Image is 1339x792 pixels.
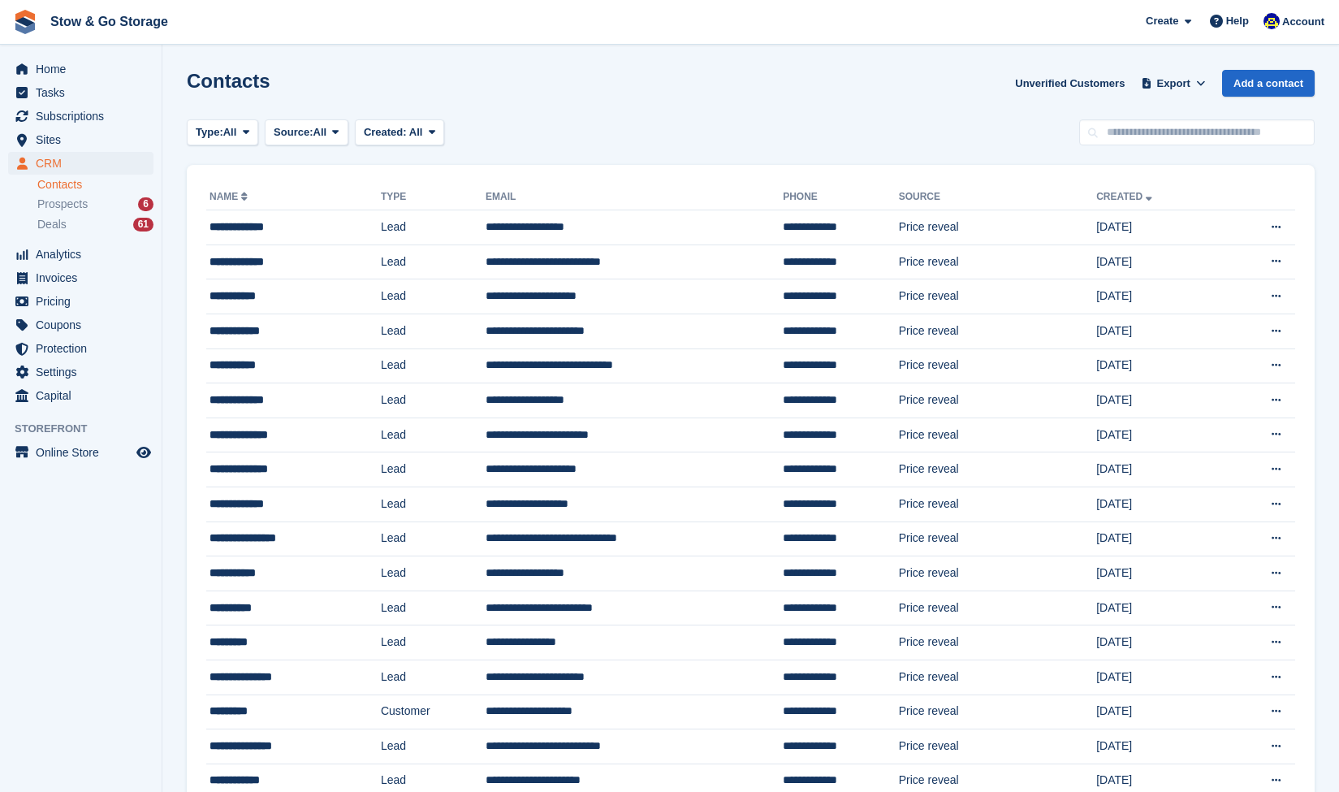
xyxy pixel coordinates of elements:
a: Created [1096,191,1155,202]
td: [DATE] [1096,452,1223,487]
td: [DATE] [1096,729,1223,764]
td: Lead [381,279,486,314]
td: Price reveal [899,348,1096,383]
td: Lead [381,348,486,383]
div: 6 [138,197,153,211]
th: Phone [783,184,899,210]
td: Price reveal [899,418,1096,452]
a: menu [8,441,153,464]
span: CRM [36,152,133,175]
td: Lead [381,314,486,348]
a: Stow & Go Storage [44,8,175,35]
span: Tasks [36,81,133,104]
td: [DATE] [1096,660,1223,695]
a: Prospects 6 [37,196,153,213]
a: menu [8,105,153,128]
a: menu [8,58,153,80]
td: Lead [381,245,486,279]
a: Deals 61 [37,216,153,233]
td: Lead [381,556,486,591]
td: Lead [381,210,486,245]
span: Online Store [36,441,133,464]
td: [DATE] [1096,210,1223,245]
td: Price reveal [899,245,1096,279]
a: Preview store [134,443,153,462]
span: Deals [37,217,67,232]
span: Coupons [36,314,133,336]
span: Prospects [37,197,88,212]
span: All [313,124,327,141]
td: [DATE] [1096,556,1223,591]
th: Source [899,184,1096,210]
img: stora-icon-8386f47178a22dfd0bd8f6a31ec36ba5ce8667c1dd55bd0f319d3a0aa187defe.svg [13,10,37,34]
th: Type [381,184,486,210]
td: Price reveal [899,279,1096,314]
span: Subscriptions [36,105,133,128]
span: Sites [36,128,133,151]
span: Home [36,58,133,80]
td: Lead [381,487,486,522]
a: menu [8,384,153,407]
a: menu [8,243,153,266]
a: Add a contact [1222,70,1315,97]
th: Email [486,184,783,210]
td: Lead [381,625,486,660]
td: Price reveal [899,522,1096,556]
button: Created: All [355,119,444,146]
a: Contacts [37,177,153,193]
span: Invoices [36,266,133,289]
span: Export [1157,76,1190,92]
td: Lead [381,452,486,487]
td: [DATE] [1096,383,1223,418]
td: Lead [381,591,486,625]
td: [DATE] [1096,695,1223,729]
a: menu [8,266,153,289]
td: Lead [381,418,486,452]
td: Price reveal [899,660,1096,695]
span: Source: [274,124,313,141]
td: Price reveal [899,487,1096,522]
span: Create [1146,13,1178,29]
a: menu [8,81,153,104]
a: menu [8,128,153,151]
span: Pricing [36,290,133,313]
td: Price reveal [899,729,1096,764]
a: menu [8,290,153,313]
td: [DATE] [1096,487,1223,522]
img: Rob Good-Stephenson [1263,13,1280,29]
span: Created: [364,126,407,138]
td: Price reveal [899,210,1096,245]
span: All [223,124,237,141]
button: Type: All [187,119,258,146]
td: Price reveal [899,625,1096,660]
span: Storefront [15,421,162,437]
td: [DATE] [1096,348,1223,383]
td: [DATE] [1096,625,1223,660]
span: Settings [36,361,133,383]
a: Unverified Customers [1009,70,1131,97]
a: menu [8,314,153,336]
h1: Contacts [187,70,270,92]
a: Name [209,191,251,202]
td: Price reveal [899,695,1096,729]
td: [DATE] [1096,314,1223,348]
td: Price reveal [899,383,1096,418]
td: Price reveal [899,556,1096,591]
span: Help [1226,13,1249,29]
a: menu [8,337,153,360]
td: Price reveal [899,591,1096,625]
span: Analytics [36,243,133,266]
td: Lead [381,729,486,764]
td: Price reveal [899,314,1096,348]
button: Source: All [265,119,348,146]
td: Price reveal [899,452,1096,487]
a: menu [8,361,153,383]
span: Protection [36,337,133,360]
td: [DATE] [1096,245,1223,279]
a: menu [8,152,153,175]
td: Customer [381,695,486,729]
span: Account [1282,14,1324,30]
td: [DATE] [1096,418,1223,452]
button: Export [1138,70,1209,97]
td: [DATE] [1096,522,1223,556]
